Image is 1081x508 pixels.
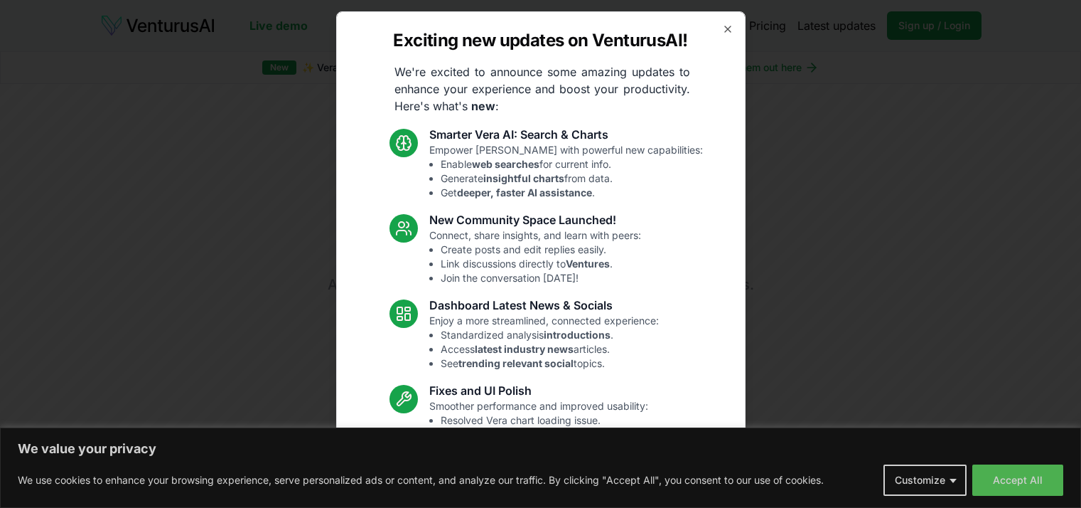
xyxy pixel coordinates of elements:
[566,258,610,270] strong: Ventures
[441,356,659,371] li: See topics.
[441,257,641,271] li: Link discussions directly to .
[483,172,564,184] strong: insightful charts
[429,228,641,285] p: Connect, share insights, and learn with peers:
[471,99,495,113] strong: new
[429,211,641,228] h3: New Community Space Launched!
[429,143,703,200] p: Empower [PERSON_NAME] with powerful new capabilities:
[429,314,659,371] p: Enjoy a more streamlined, connected experience:
[429,297,659,314] h3: Dashboard Latest News & Socials
[441,186,703,200] li: Get .
[441,342,659,356] li: Access articles.
[429,126,703,143] h3: Smarter Vera AI: Search & Charts
[472,158,539,170] strong: web searches
[441,328,659,342] li: Standardized analysis .
[441,171,703,186] li: Generate from data.
[441,157,703,171] li: Enable for current info.
[383,63,701,115] p: We're excited to announce some amazing updates to enhance your experience and boost your producti...
[544,329,611,341] strong: introductions
[429,399,648,456] p: Smoother performance and improved usability:
[458,357,574,369] strong: trending relevant social
[441,271,641,285] li: Join the conversation [DATE]!
[457,186,592,199] strong: deeper, faster AI assistance
[441,243,641,257] li: Create posts and edit replies easily.
[441,413,648,428] li: Resolved Vera chart loading issue.
[441,442,648,456] li: Enhanced overall UI consistency.
[441,428,648,442] li: Fixed mobile chat & sidebar glitches.
[429,382,648,399] h3: Fixes and UI Polish
[393,29,687,52] h2: Exciting new updates on VenturusAI!
[475,343,574,355] strong: latest industry news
